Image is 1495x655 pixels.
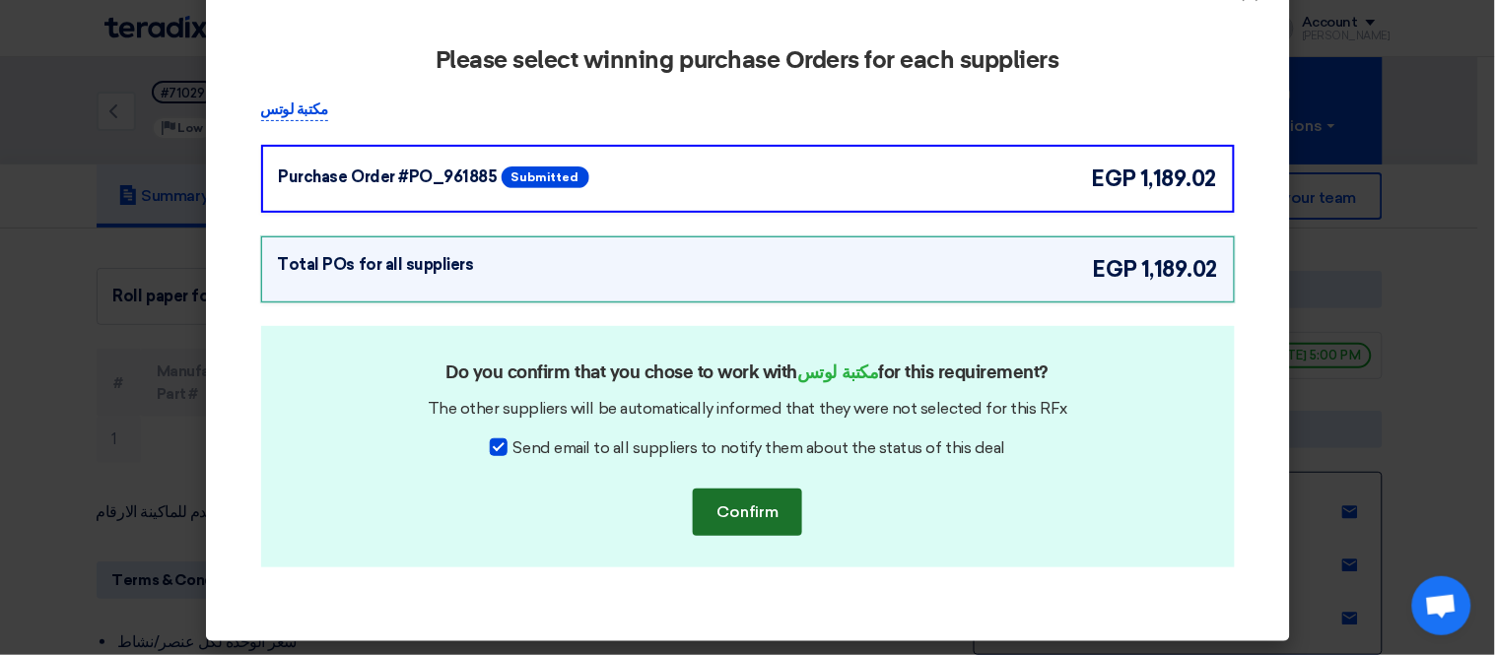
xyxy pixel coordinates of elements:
[693,489,802,536] button: Confirm
[1412,576,1471,635] a: Open chat
[1141,253,1217,286] span: 1,189.02
[502,166,589,188] span: Submitted
[797,364,878,382] strong: مكتبة لوتس
[1140,163,1216,195] span: 1,189.02
[513,436,1005,460] span: Send email to all suppliers to notify them about the status of this deal
[278,253,474,277] div: Total POs for all suppliers
[1092,163,1137,195] span: egp
[261,47,1235,75] h2: Please select winning purchase Orders for each suppliers
[261,98,328,122] p: مكتبة لوتس
[1093,253,1138,286] span: egp
[293,397,1203,421] div: The other suppliers will be automatically informed that they were not selected for this RFx
[303,360,1193,387] h2: Do you confirm that you chose to work with for this requirement?
[279,165,498,189] div: Purchase Order #PO_961885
